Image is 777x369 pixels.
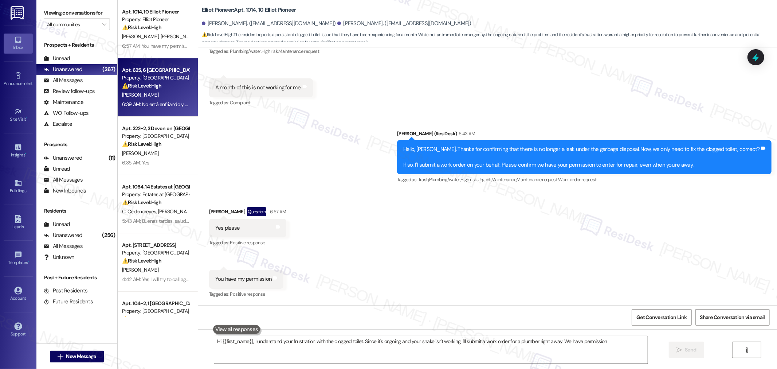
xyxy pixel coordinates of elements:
span: Complaint [230,100,251,106]
label: Viewing conversations for [44,7,110,19]
img: ResiDesk Logo [11,6,25,20]
div: Tagged as: [209,97,313,108]
span: Send [685,346,696,354]
span: Work order request [558,176,596,183]
div: Future Residents [44,298,93,306]
span: [PERSON_NAME] [122,150,158,156]
strong: ⚠️ Risk Level: High [122,82,161,89]
a: Site Visit • [4,105,33,125]
span: Positive response [230,291,265,297]
div: Prospects + Residents [36,41,117,49]
div: Maintenance [44,98,84,106]
span: C. Cedenoreyes [122,208,158,215]
div: You have my permission [215,275,272,283]
a: Templates • [4,249,33,268]
div: Unknown [44,253,75,261]
div: Unread [44,165,70,173]
input: All communities [47,19,98,30]
textarea: Hi {{first_name}}, I understand your frustration with the clogged toilet. Since it's ongoing [214,336,648,364]
div: Question [247,207,266,216]
div: Unread [44,221,70,228]
div: Property: Elliot Pioneer [122,16,189,23]
div: (256) [100,230,117,241]
div: New Inbounds [44,187,86,195]
div: Hello, [PERSON_NAME]. Thanks for confirming that there is no longer a leak under the garbage disp... [403,145,760,169]
div: Apt. 1064, 14 Estates at [GEOGRAPHIC_DATA] [122,183,189,191]
span: Urgent , [478,176,491,183]
div: All Messages [44,176,83,184]
strong: ⚠️ Risk Level: High [122,141,161,147]
div: (267) [101,64,117,75]
div: All Messages [44,242,83,250]
div: [PERSON_NAME]. ([EMAIL_ADDRESS][DOMAIN_NAME]) [337,20,471,27]
span: Plumbing/water , [230,48,262,54]
div: Apt. 104~2, 1 [GEOGRAPHIC_DATA] on [GEOGRAPHIC_DATA] [122,300,189,307]
div: Escalate [44,120,72,128]
span: High risk , [262,48,279,54]
div: Property: [GEOGRAPHIC_DATA] on [GEOGRAPHIC_DATA] [122,132,189,140]
div: 6:35 AM: Yes [122,159,149,166]
span: • [26,116,27,121]
div: Unanswered [44,154,82,162]
button: Get Conversation Link [632,309,691,326]
span: [PERSON_NAME] [122,267,158,273]
i:  [58,354,63,360]
div: All Messages [44,77,83,84]
div: Apt. 1014, 10 Elliot Pioneer [122,8,189,16]
span: Positive response [230,240,265,246]
div: Tagged as: [209,46,319,57]
div: Property: [GEOGRAPHIC_DATA] [122,74,189,82]
a: Account [4,284,33,304]
div: Tagged as: [397,174,772,185]
div: Tagged as: [209,289,284,299]
a: Insights • [4,141,33,161]
div: Unread [44,55,70,62]
span: High risk , [460,176,478,183]
button: Share Conversation via email [695,309,770,326]
span: [PERSON_NAME] [122,33,161,40]
div: Past Residents [44,287,88,295]
a: Inbox [4,34,33,53]
div: Prospects [36,141,117,148]
div: Yes please [215,224,240,232]
span: : The resident reports a persistent clogged toilet issue that they have been experiencing for a m... [202,31,777,47]
span: Share Conversation via email [700,314,765,321]
div: Apt. 625, 6 [GEOGRAPHIC_DATA] [122,66,189,74]
div: Tagged as: [209,237,286,248]
span: [PERSON_NAME] [160,33,197,40]
span: • [25,151,26,156]
span: [PERSON_NAME] [158,208,195,215]
div: Property: [GEOGRAPHIC_DATA] [122,249,189,257]
div: Residents [36,207,117,215]
span: Maintenance request , [517,176,558,183]
span: [PERSON_NAME] [122,92,158,98]
span: • [28,259,29,264]
div: [PERSON_NAME]. ([EMAIL_ADDRESS][DOMAIN_NAME]) [202,20,336,27]
strong: ⚠️ Risk Level: High [122,316,161,322]
div: 6:39 AM: No está enfriando y es un poco difícil para la noche [122,101,251,108]
a: Support [4,320,33,340]
strong: ⚠️ Risk Level: High [122,257,161,264]
span: Trash , [418,176,429,183]
div: Property: Estates at [GEOGRAPHIC_DATA] [122,191,189,198]
div: Apt. [STREET_ADDRESS] [122,241,189,249]
div: Unanswered [44,232,82,239]
b: Elliot Pioneer: Apt. 1014, 10 Elliot Pioneer [202,6,296,14]
a: Leads [4,213,33,233]
button: Send [669,342,704,358]
i:  [676,347,682,353]
span: Maintenance request [278,48,319,54]
div: 4:42 AM: Yes I will try to call again in a.m thank you [122,276,227,283]
span: New Message [66,353,96,360]
strong: ⚠️ Risk Level: High [122,24,161,31]
div: 6:57 AM: You have my permission [122,43,193,49]
div: [PERSON_NAME] (ResiDesk) [397,130,772,140]
span: • [32,80,34,85]
div: Review follow-ups [44,88,95,95]
div: Property: [GEOGRAPHIC_DATA] on [GEOGRAPHIC_DATA] [122,307,189,315]
div: 6:57 AM [268,208,286,215]
div: WO Follow-ups [44,109,89,117]
div: A month of this is not working for me. [215,84,302,92]
button: New Message [50,351,104,362]
i:  [744,347,749,353]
